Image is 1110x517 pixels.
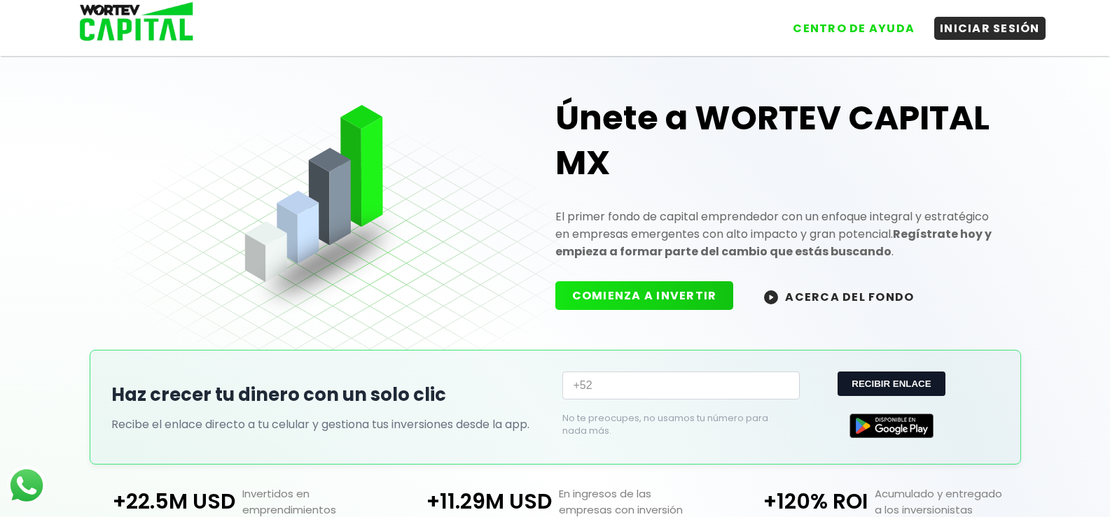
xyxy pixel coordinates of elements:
[773,6,920,40] a: CENTRO DE AYUDA
[747,281,931,311] button: ACERCA DEL FONDO
[555,208,999,260] p: El primer fondo de capital emprendedor con un enfoque integral y estratégico en empresas emergent...
[7,466,46,505] img: logos_whatsapp-icon.242b2217.svg
[111,416,548,433] p: Recibe el enlace directo a tu celular y gestiona tus inversiones desde la app.
[111,381,548,409] h2: Haz crecer tu dinero con un solo clic
[787,17,920,40] button: CENTRO DE AYUDA
[849,413,934,438] img: Google Play
[555,288,748,304] a: COMIENZA A INVERTIR
[555,96,999,185] h1: Únete a WORTEV CAPITAL MX
[934,17,1046,40] button: INICIAR SESIÓN
[555,226,992,260] strong: Regístrate hoy y empieza a formar parte del cambio que estás buscando
[764,290,778,304] img: wortev-capital-acerca-del-fondo
[838,371,945,396] button: RECIBIR ENLACE
[555,281,734,310] button: COMIENZA A INVERTIR
[920,6,1046,40] a: INICIAR SESIÓN
[562,412,777,437] p: No te preocupes, no usamos tu número para nada más.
